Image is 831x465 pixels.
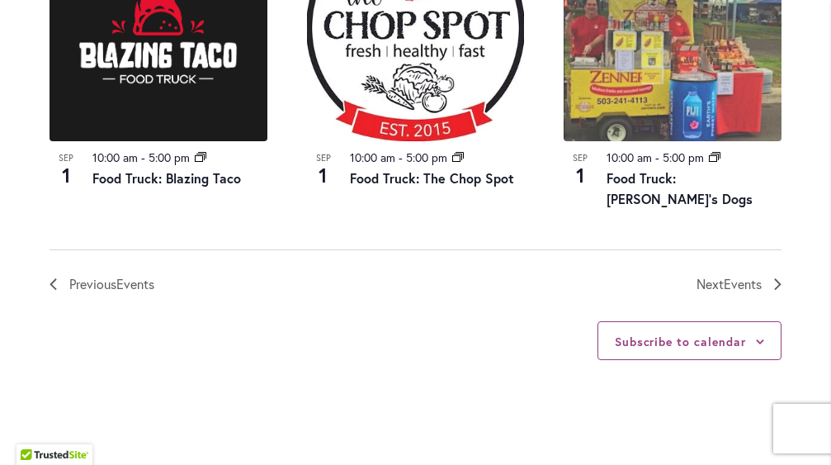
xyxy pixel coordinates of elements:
[564,151,597,165] span: Sep
[615,334,746,349] button: Subscribe to calendar
[149,149,190,165] time: 5:00 pm
[50,273,154,295] a: Previous Events
[50,151,83,165] span: Sep
[406,149,447,165] time: 5:00 pm
[50,161,83,189] span: 1
[92,149,138,165] time: 10:00 am
[399,149,403,165] span: -
[12,406,59,453] iframe: Launch Accessibility Center
[564,161,597,189] span: 1
[307,161,340,189] span: 1
[92,169,241,187] a: Food Truck: Blazing Taco
[141,149,145,165] span: -
[350,149,395,165] time: 10:00 am
[663,149,704,165] time: 5:00 pm
[607,149,652,165] time: 10:00 am
[69,273,154,295] span: Previous
[607,169,753,208] a: Food Truck: [PERSON_NAME]’s Dogs
[696,273,762,295] span: Next
[696,273,781,295] a: Next Events
[724,275,762,292] span: Events
[307,151,340,165] span: Sep
[350,169,514,187] a: Food Truck: The Chop Spot
[655,149,659,165] span: -
[116,275,154,292] span: Events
